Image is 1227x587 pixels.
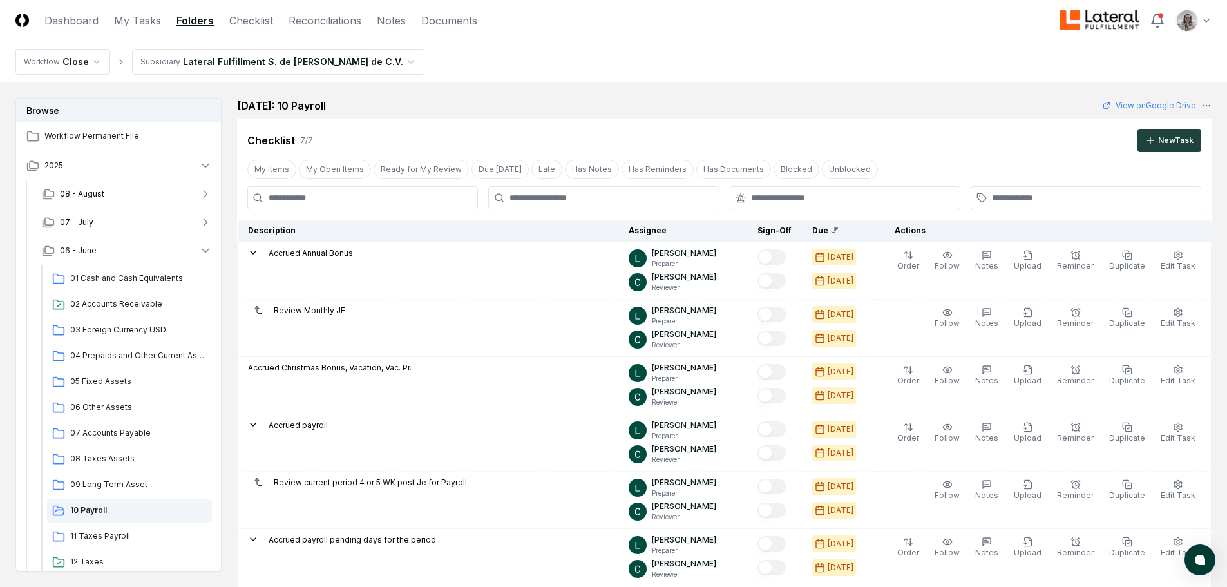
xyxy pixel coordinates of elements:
[140,56,180,68] div: Subsidiary
[629,249,647,267] img: ACg8ocL_1CPGGCmW2vcKfmubY20krM2hseRIBVD38udLxav-QKXa1w=s96-c
[1011,305,1044,332] button: Upload
[1161,433,1195,443] span: Edit Task
[565,160,619,179] button: Has Notes
[269,534,436,546] p: Accrued payroll pending days for the period
[1107,305,1148,332] button: Duplicate
[935,490,960,500] span: Follow
[1014,318,1042,328] span: Upload
[32,208,222,236] button: 07 - July
[1109,261,1145,271] span: Duplicate
[932,362,962,389] button: Follow
[895,419,922,447] button: Order
[299,160,371,179] button: My Open Items
[828,538,853,550] div: [DATE]
[652,305,716,316] p: [PERSON_NAME]
[70,273,207,284] span: 01 Cash and Cash Equivalents
[47,396,212,419] a: 06 Other Assets
[932,419,962,447] button: Follow
[1161,318,1195,328] span: Edit Task
[652,443,716,455] p: [PERSON_NAME]
[70,556,207,568] span: 12 Taxes
[70,401,207,413] span: 06 Other Assets
[1161,548,1195,557] span: Edit Task
[652,340,716,350] p: Reviewer
[935,433,960,443] span: Follow
[652,512,716,522] p: Reviewer
[70,530,207,542] span: 11 Taxes Payroll
[935,548,960,557] span: Follow
[47,448,212,471] a: 08 Taxes Assets
[1011,419,1044,447] button: Upload
[1107,534,1148,561] button: Duplicate
[629,560,647,578] img: ACg8ocJIeMTgp-9V6Cj_YcX5thK6je9NgFqAwRG0uQi698Zzq9TtfQ=s96-c
[1137,129,1201,152] button: NewTask
[822,160,878,179] button: Unblocked
[828,447,853,459] div: [DATE]
[828,275,853,287] div: [DATE]
[932,534,962,561] button: Follow
[1014,376,1042,385] span: Upload
[757,445,786,461] button: Mark complete
[1011,362,1044,389] button: Upload
[629,273,647,291] img: ACg8ocJIeMTgp-9V6Cj_YcX5thK6je9NgFqAwRG0uQi698Zzq9TtfQ=s96-c
[973,477,1001,504] button: Notes
[1060,10,1139,31] img: Lateral Fulfillment logo
[1054,305,1096,332] button: Reminder
[1158,135,1194,146] div: New Task
[47,499,212,523] a: 10 Payroll
[652,374,716,383] p: Preparer
[652,501,716,512] p: [PERSON_NAME]
[975,548,998,557] span: Notes
[70,350,207,361] span: 04 Prepaids and Other Current Assets
[629,421,647,439] img: ACg8ocL_1CPGGCmW2vcKfmubY20krM2hseRIBVD38udLxav-QKXa1w=s96-c
[757,307,786,322] button: Mark complete
[629,307,647,325] img: ACg8ocL_1CPGGCmW2vcKfmubY20krM2hseRIBVD38udLxav-QKXa1w=s96-c
[1054,362,1096,389] button: Reminder
[60,217,93,228] span: 07 - July
[1057,261,1094,271] span: Reminder
[70,505,207,516] span: 10 Payroll
[47,370,212,394] a: 05 Fixed Assets
[897,433,919,443] span: Order
[47,267,212,291] a: 01 Cash and Cash Equivalents
[828,309,853,320] div: [DATE]
[44,13,99,28] a: Dashboard
[935,261,960,271] span: Follow
[248,362,412,374] p: Accrued Christmas Bonus, Vacation, Vac. Pr.
[70,479,207,490] span: 09 Long Term Asset
[1057,433,1094,443] span: Reminder
[629,331,647,349] img: ACg8ocJIeMTgp-9V6Cj_YcX5thK6je9NgFqAwRG0uQi698Zzq9TtfQ=s96-c
[747,220,802,242] th: Sign-Off
[652,488,716,498] p: Preparer
[289,13,361,28] a: Reconciliations
[652,271,716,283] p: [PERSON_NAME]
[531,160,562,179] button: Late
[1054,534,1096,561] button: Reminder
[973,534,1001,561] button: Notes
[47,293,212,316] a: 02 Accounts Receivable
[652,546,716,555] p: Preparer
[1158,477,1198,504] button: Edit Task
[300,135,313,146] div: 7 / 7
[652,431,716,441] p: Preparer
[932,247,962,274] button: Follow
[884,225,1201,236] div: Actions
[975,490,998,500] span: Notes
[1014,261,1042,271] span: Upload
[1014,490,1042,500] span: Upload
[629,536,647,554] img: ACg8ocL_1CPGGCmW2vcKfmubY20krM2hseRIBVD38udLxav-QKXa1w=s96-c
[828,481,853,492] div: [DATE]
[1011,247,1044,274] button: Upload
[421,13,477,28] a: Documents
[1057,490,1094,500] span: Reminder
[47,319,212,342] a: 03 Foreign Currency USD
[828,366,853,378] div: [DATE]
[652,362,716,374] p: [PERSON_NAME]
[229,13,273,28] a: Checklist
[47,474,212,497] a: 09 Long Term Asset
[828,505,853,516] div: [DATE]
[652,419,716,431] p: [PERSON_NAME]
[16,99,221,122] h3: Browse
[935,318,960,328] span: Follow
[1107,477,1148,504] button: Duplicate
